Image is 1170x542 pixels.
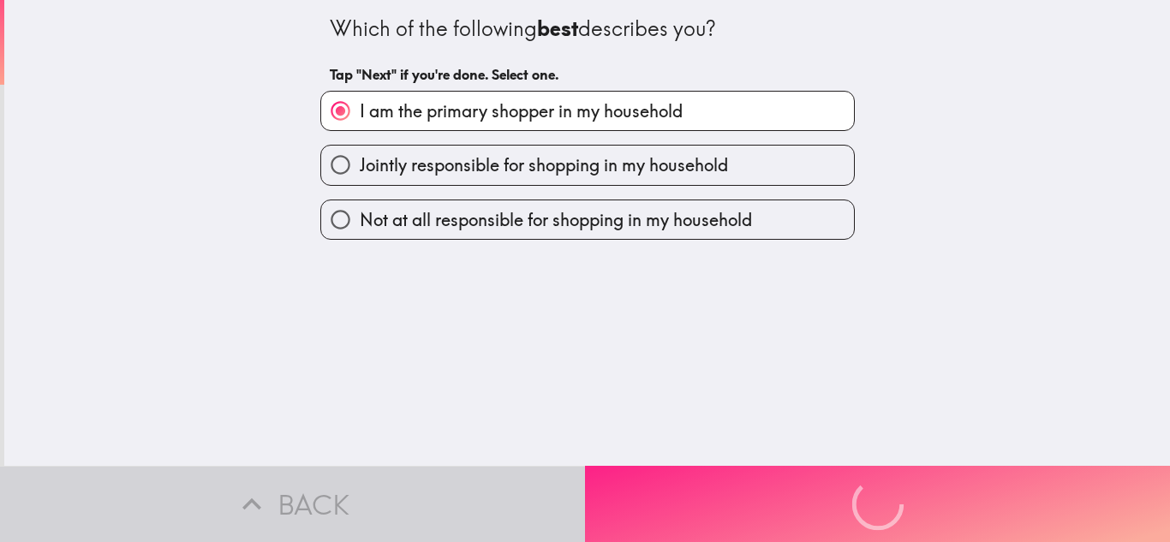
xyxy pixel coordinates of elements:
[330,65,845,84] h6: Tap "Next" if you're done. Select one.
[537,15,578,41] b: best
[360,99,683,123] span: I am the primary shopper in my household
[360,208,752,232] span: Not at all responsible for shopping in my household
[321,146,854,184] button: Jointly responsible for shopping in my household
[330,15,845,44] div: Which of the following describes you?
[321,92,854,130] button: I am the primary shopper in my household
[321,200,854,239] button: Not at all responsible for shopping in my household
[360,153,728,177] span: Jointly responsible for shopping in my household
